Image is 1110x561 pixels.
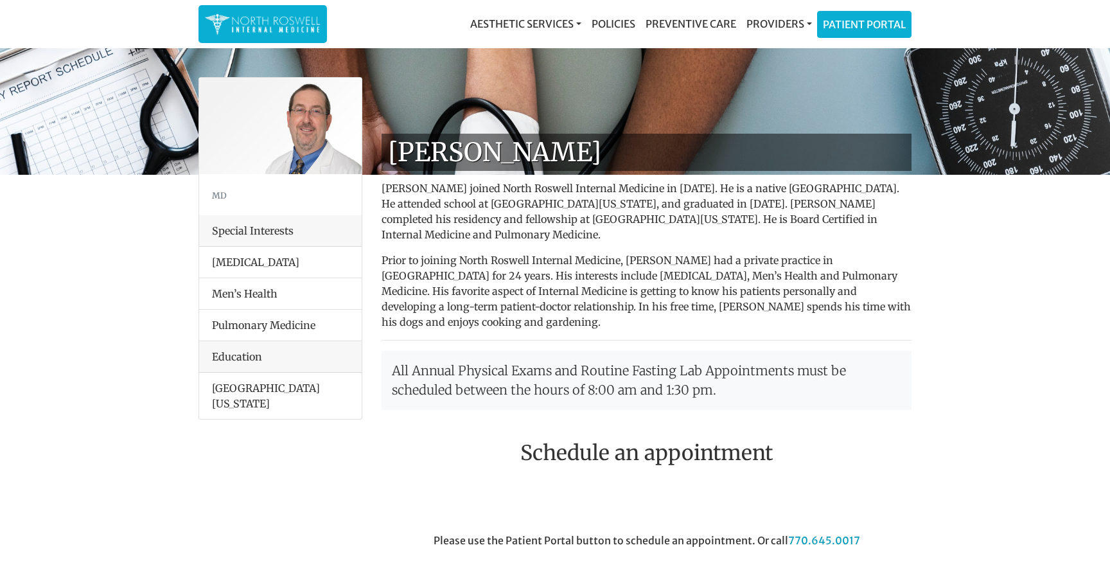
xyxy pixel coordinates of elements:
[212,190,227,200] small: MD
[199,278,362,310] li: Men’s Health
[788,534,860,547] a: 770.645.0017
[199,373,362,419] li: [GEOGRAPHIC_DATA][US_STATE]
[586,11,640,37] a: Policies
[382,181,912,242] p: [PERSON_NAME] joined North Roswell Internal Medicine in [DATE]. He is a native [GEOGRAPHIC_DATA]....
[205,12,321,37] img: North Roswell Internal Medicine
[382,134,912,171] h1: [PERSON_NAME]
[382,441,912,465] h2: Schedule an appointment
[199,247,362,278] li: [MEDICAL_DATA]
[199,341,362,373] div: Education
[640,11,741,37] a: Preventive Care
[199,78,362,174] img: Dr. George Kanes
[199,215,362,247] div: Special Interests
[199,309,362,341] li: Pulmonary Medicine
[465,11,586,37] a: Aesthetic Services
[382,253,912,330] p: Prior to joining North Roswell Internal Medicine, [PERSON_NAME] had a private practice in [GEOGRA...
[818,12,911,37] a: Patient Portal
[382,351,912,410] p: All Annual Physical Exams and Routine Fasting Lab Appointments must be scheduled between the hour...
[741,11,817,37] a: Providers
